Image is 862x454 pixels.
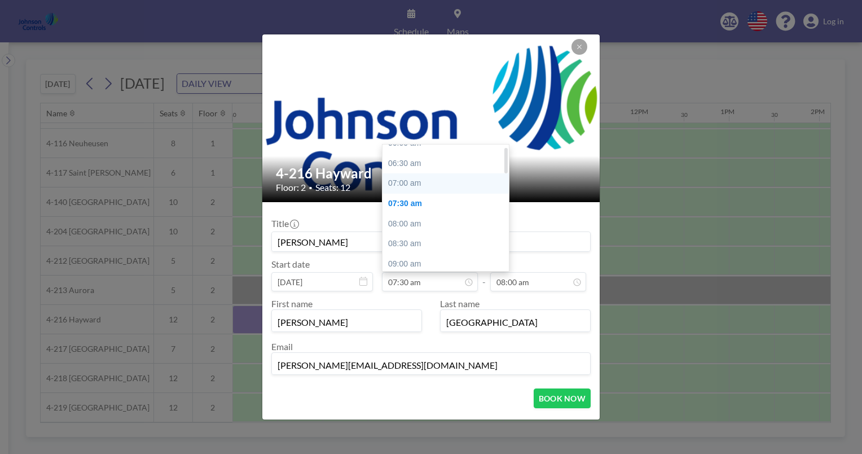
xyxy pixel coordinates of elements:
[272,355,590,374] input: Email
[271,341,293,352] label: Email
[271,298,313,309] label: First name
[382,234,514,254] div: 08:30 am
[382,254,514,274] div: 09:00 am
[440,298,480,309] label: Last name
[309,184,313,192] span: •
[382,194,514,214] div: 07:30 am
[441,312,590,331] input: Last name
[262,23,601,213] img: 537.png
[276,182,306,193] span: Floor: 2
[370,417,412,428] a: Log in here
[276,165,587,182] h2: 4-216 Hayward
[271,417,370,429] span: Already have an account?
[271,218,298,229] label: Title
[272,312,421,331] input: First name
[534,388,591,408] button: BOOK NOW
[315,182,350,193] span: Seats: 12
[271,259,310,270] label: Start date
[272,232,590,251] input: Guest reservation
[382,173,514,194] div: 07:00 am
[382,214,514,234] div: 08:00 am
[382,154,514,174] div: 06:30 am
[482,263,486,287] span: -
